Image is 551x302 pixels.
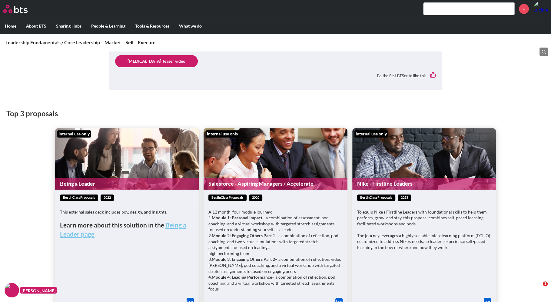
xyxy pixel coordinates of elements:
[174,18,207,34] label: What we do
[206,130,239,138] div: Internal use only
[60,221,186,237] a: Being a Leader page
[5,39,100,45] a: Leadership Fundamentals / Core Leadership
[543,281,548,286] span: 1
[357,194,395,201] span: bestInClassProposals
[212,215,262,220] strong: Module 1: Personal Impact
[5,283,19,297] img: F
[212,233,275,238] strong: Module 2: Engaging Others Part 1
[101,194,114,201] span: 2022
[60,194,98,201] span: bestInClassProposals
[57,130,91,138] div: Internal use only
[21,18,51,34] label: About BTS
[51,18,86,34] label: Sharing Hubs
[208,194,247,201] span: bestInClassProposals
[86,18,130,34] label: People & Learning
[354,130,388,138] div: Internal use only
[212,274,272,280] strong: Module 4: Leading Performance
[60,221,164,229] strong: Learn more about this solution in the
[115,55,198,67] a: [MEDICAL_DATA] Teaser video
[533,2,548,16] img: Luciana de Camargo Pereira
[20,287,57,294] figcaption: [PERSON_NAME]
[352,178,496,190] a: Nike - Firstline Leaders
[60,209,194,215] p: This external sales deck includes pov, design, and insights.
[357,209,491,227] p: To equip Nike's Firstline Leaders with foundational skills to help them perform, grow, and stay, ...
[530,281,545,296] iframe: Intercom live chat
[55,178,199,190] a: Being a Leader
[125,39,133,45] a: Sell
[130,18,174,34] label: Tools & Resources
[3,5,39,13] a: Go home
[398,194,411,201] span: 2023
[204,178,347,190] a: Salesforce - Aspiring Managers / Accelerate
[249,194,262,201] span: 2020
[3,5,28,13] img: BTS Logo
[138,39,156,45] a: Execute
[519,4,529,14] a: +
[115,67,436,84] div: Be the first BTSer to like this.
[533,2,548,16] a: Profile
[105,39,121,45] a: Market
[208,209,342,292] p: A 12 month, four module journey: 1. – a combination of assessment, pod coaching, and a virtual wo...
[212,257,275,262] strong: Module 3: Engaging Others Part 2
[357,233,491,251] p: The journey leverages a highly scalable microlearning platform (ECHO) customized to address Nike'...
